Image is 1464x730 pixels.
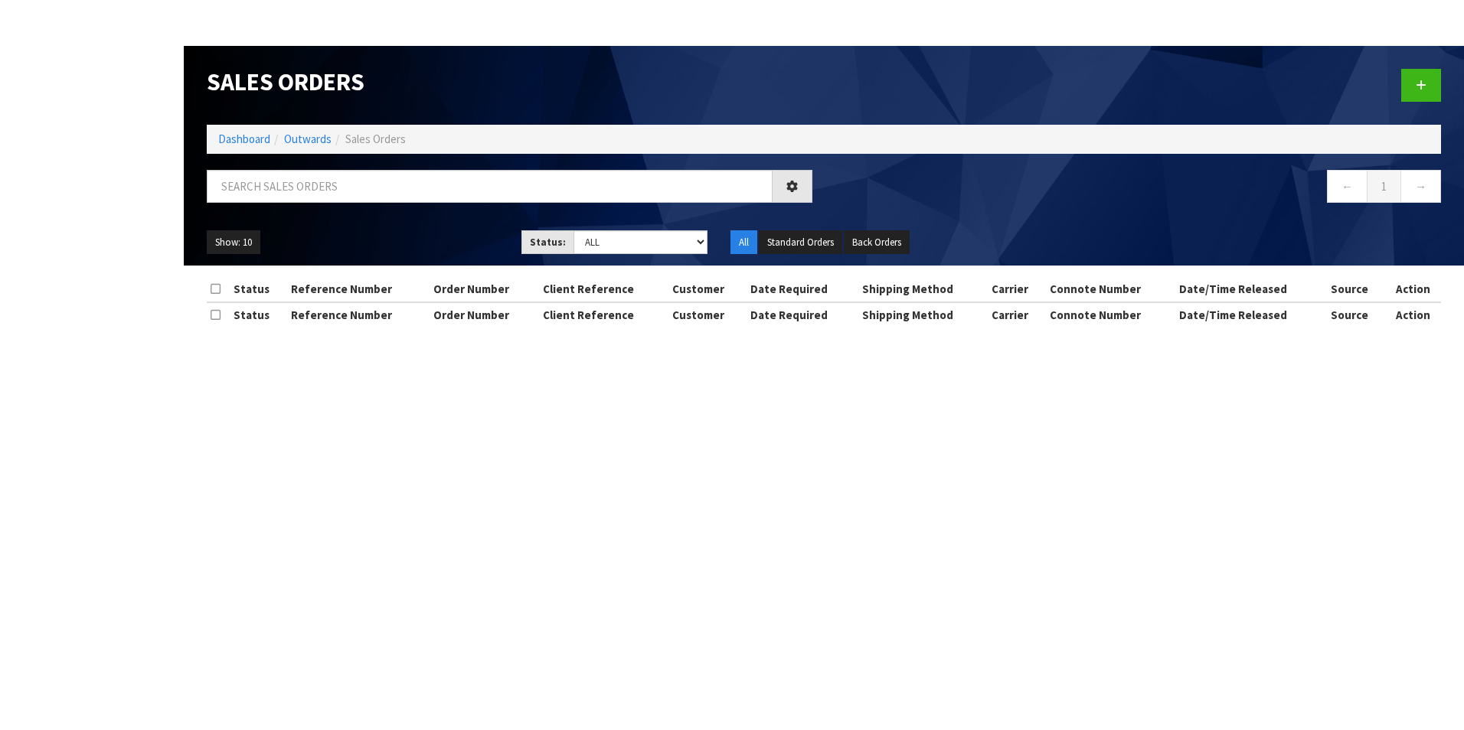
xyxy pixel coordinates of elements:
[539,277,668,301] th: Client Reference
[668,302,747,327] th: Customer
[230,302,287,327] th: Status
[287,277,430,301] th: Reference Number
[284,132,332,146] a: Outwards
[1400,170,1441,203] a: →
[858,302,988,327] th: Shipping Method
[1046,302,1175,327] th: Connote Number
[747,302,858,327] th: Date Required
[668,277,747,301] th: Customer
[207,230,260,255] button: Show: 10
[747,277,858,301] th: Date Required
[1367,170,1401,203] a: 1
[858,277,988,301] th: Shipping Method
[1175,302,1327,327] th: Date/Time Released
[530,236,566,249] strong: Status:
[218,132,270,146] a: Dashboard
[1386,302,1441,327] th: Action
[230,277,287,301] th: Status
[430,277,539,301] th: Order Number
[1046,277,1175,301] th: Connote Number
[844,230,910,255] button: Back Orders
[988,302,1046,327] th: Carrier
[1386,277,1441,301] th: Action
[730,230,757,255] button: All
[539,302,668,327] th: Client Reference
[430,302,539,327] th: Order Number
[287,302,430,327] th: Reference Number
[1327,302,1386,327] th: Source
[835,170,1441,207] nav: Page navigation
[988,277,1046,301] th: Carrier
[345,132,406,146] span: Sales Orders
[1327,170,1368,203] a: ←
[759,230,842,255] button: Standard Orders
[1175,277,1327,301] th: Date/Time Released
[1327,277,1386,301] th: Source
[207,170,773,203] input: Search sales orders
[207,69,812,96] h1: Sales Orders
